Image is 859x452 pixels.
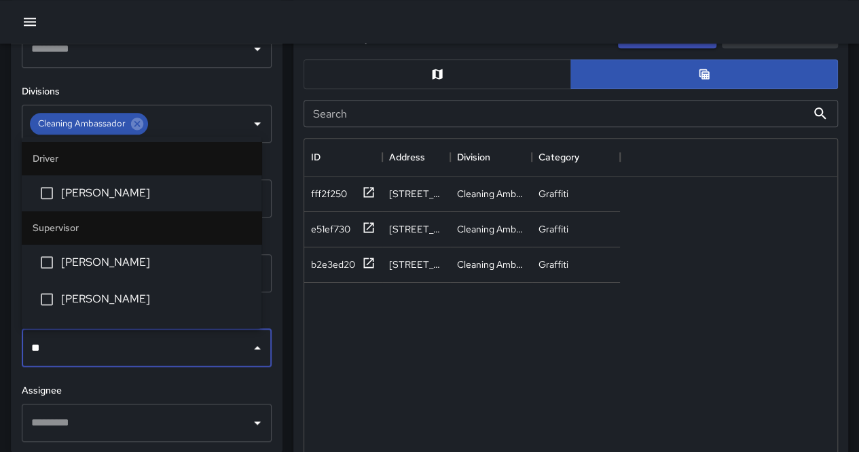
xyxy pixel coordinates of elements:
div: Division [450,138,532,176]
div: 199 Mendocino Avenue [389,222,443,236]
span: [PERSON_NAME] [61,185,251,201]
button: Open [248,114,267,133]
div: ID [311,138,321,176]
div: Address [389,138,425,176]
div: b2e3ed20 [311,258,355,271]
button: Close [248,338,267,358]
button: Table [570,59,838,89]
button: e51ef730 [311,221,376,238]
div: fff2f250 [311,187,347,201]
span: [PERSON_NAME] [61,328,251,344]
button: Open [248,39,267,58]
svg: Table [697,67,711,81]
div: 199 Mendocino Avenue [389,187,443,201]
h6: Divisions [22,84,272,99]
div: Graffiti [538,187,568,201]
div: Graffiti [538,222,568,236]
div: Cleaning Ambassador [457,222,525,236]
div: e51ef730 [311,222,350,236]
svg: Map [431,67,444,81]
span: Cleaning Ambassador [30,116,134,131]
div: Address [382,138,450,176]
button: fff2f250 [311,186,376,203]
div: Cleaning Ambassador [30,113,148,135]
li: Supervisor [22,211,261,244]
div: Graffiti [538,258,568,271]
span: [PERSON_NAME] [61,254,251,271]
div: Cleaning Ambassador [457,258,525,271]
button: Map [304,59,571,89]
div: 603 4th Street [389,258,443,271]
div: Division [457,138,490,176]
li: Driver [22,142,261,175]
button: b2e3ed20 [311,256,376,273]
h6: Assignee [22,383,272,398]
button: Open [248,413,267,432]
div: ID [304,138,382,176]
div: Category [538,138,579,176]
div: Cleaning Ambassador [457,187,525,201]
span: [PERSON_NAME] [61,291,251,307]
div: Category [532,138,620,176]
